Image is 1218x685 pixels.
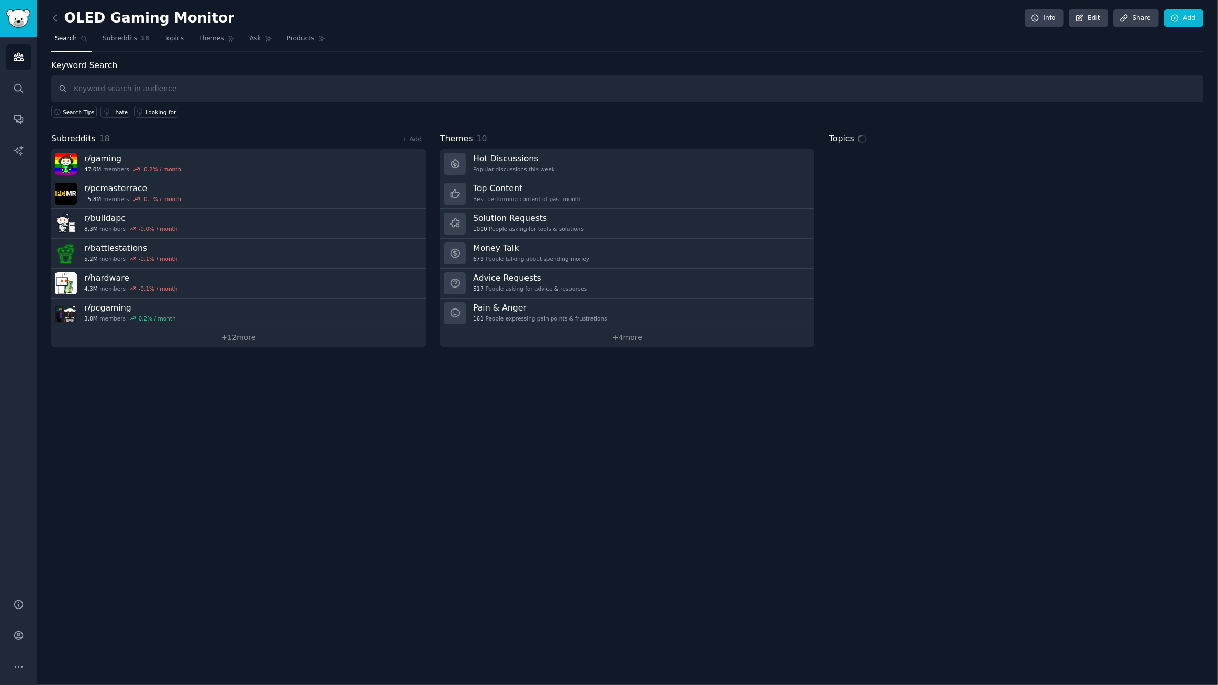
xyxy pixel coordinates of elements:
div: 0.2 % / month [139,315,176,322]
img: gaming [55,153,77,175]
div: Looking for [146,108,176,116]
div: -0.0 % / month [139,225,178,233]
a: Pain & Anger161People expressing pain points & frustrations [440,299,814,328]
span: 161 [473,315,484,322]
span: Search [55,34,77,43]
div: Popular discussions this week [473,165,555,173]
span: 3.8M [84,315,98,322]
a: Ask [246,30,276,52]
div: -0.2 % / month [142,165,181,173]
span: 18 [141,34,150,43]
span: 10 [477,134,487,143]
a: Looking for [134,106,178,118]
span: Topics [829,132,854,146]
a: +12more [51,328,426,347]
a: + Add [402,136,422,143]
a: Subreddits18 [99,30,153,52]
div: People expressing pain points & frustrations [473,315,607,322]
a: r/hardware4.3Mmembers-0.1% / month [51,269,426,299]
div: -0.1 % / month [139,285,178,292]
a: Add [1164,9,1203,27]
div: People asking for advice & resources [473,285,587,292]
a: Edit [1069,9,1108,27]
h3: r/ pcgaming [84,302,176,313]
span: 18 [99,134,110,143]
span: Subreddits [51,132,96,146]
a: r/buildapc8.3Mmembers-0.0% / month [51,209,426,239]
h3: r/ hardware [84,272,177,283]
div: Best-performing content of past month [473,195,581,203]
div: members [84,165,181,173]
div: I hate [112,108,128,116]
h3: Money Talk [473,242,589,253]
span: 47.0M [84,165,101,173]
h3: Hot Discussions [473,153,555,164]
a: r/battlestations5.2Mmembers-0.1% / month [51,239,426,269]
h3: r/ pcmasterrace [84,183,181,194]
span: 4.3M [84,285,98,292]
h2: OLED Gaming Monitor [51,10,234,27]
h3: r/ battlestations [84,242,177,253]
div: -0.1 % / month [142,195,181,203]
label: Keyword Search [51,60,117,70]
img: battlestations [55,242,77,264]
div: members [84,225,177,233]
a: r/pcmasterrace15.8Mmembers-0.1% / month [51,179,426,209]
a: Advice Requests517People asking for advice & resources [440,269,814,299]
div: members [84,255,177,262]
span: 5.2M [84,255,98,262]
div: People talking about spending money [473,255,589,262]
a: Top ContentBest-performing content of past month [440,179,814,209]
h3: r/ gaming [84,153,181,164]
img: hardware [55,272,77,294]
a: Topics [161,30,187,52]
a: Search [51,30,92,52]
span: Search Tips [63,108,95,116]
span: 517 [473,285,484,292]
h3: Pain & Anger [473,302,607,313]
span: 679 [473,255,484,262]
img: GummySearch logo [6,9,30,28]
a: +4more [440,328,814,347]
a: r/gaming47.0Mmembers-0.2% / month [51,149,426,179]
span: 1000 [473,225,487,233]
div: -0.1 % / month [139,255,178,262]
h3: Top Content [473,183,581,194]
span: Themes [198,34,224,43]
span: Subreddits [103,34,137,43]
a: r/pcgaming3.8Mmembers0.2% / month [51,299,426,328]
div: members [84,315,176,322]
img: buildapc [55,213,77,235]
span: Products [287,34,315,43]
div: People asking for tools & solutions [473,225,584,233]
span: 8.3M [84,225,98,233]
a: Solution Requests1000People asking for tools & solutions [440,209,814,239]
a: Money Talk679People talking about spending money [440,239,814,269]
span: Themes [440,132,473,146]
a: Products [283,30,329,52]
a: Themes [195,30,239,52]
h3: Advice Requests [473,272,587,283]
a: Info [1025,9,1064,27]
h3: r/ buildapc [84,213,177,224]
span: 15.8M [84,195,101,203]
a: Share [1113,9,1158,27]
img: pcgaming [55,302,77,324]
button: Search Tips [51,106,97,118]
div: members [84,285,177,292]
span: Ask [250,34,261,43]
h3: Solution Requests [473,213,584,224]
input: Keyword search in audience [51,75,1203,102]
a: I hate [100,106,130,118]
span: Topics [164,34,184,43]
a: Hot DiscussionsPopular discussions this week [440,149,814,179]
img: pcmasterrace [55,183,77,205]
div: members [84,195,181,203]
